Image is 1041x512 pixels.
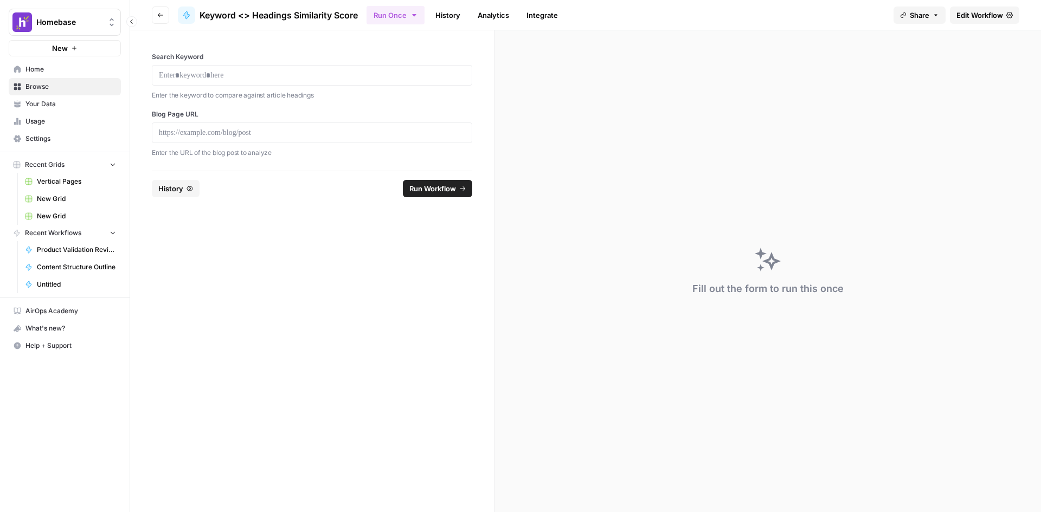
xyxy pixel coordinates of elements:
button: Share [894,7,946,24]
span: Browse [25,82,116,92]
a: Keyword <> Headings Similarity Score [178,7,358,24]
a: Vertical Pages [20,173,121,190]
button: Help + Support [9,337,121,354]
span: Share [910,10,929,21]
button: What's new? [9,320,121,337]
span: Untitled [37,280,116,289]
a: Content Structure Outline [20,258,121,276]
button: Run Workflow [403,180,472,197]
span: Edit Workflow [956,10,1003,21]
span: Run Workflow [409,183,456,194]
span: Recent Grids [25,160,65,170]
a: AirOps Academy [9,302,121,320]
span: New Grid [37,194,116,204]
a: Edit Workflow [950,7,1019,24]
p: Enter the URL of the blog post to analyze [152,147,472,158]
label: Search Keyword [152,52,472,62]
div: What's new? [9,320,120,336]
p: Enter the keyword to compare against article headings [152,90,472,101]
span: Settings [25,134,116,144]
span: New [52,43,68,54]
a: Browse [9,78,121,95]
span: New Grid [37,211,116,221]
a: History [429,7,467,24]
button: Workspace: Homebase [9,9,121,36]
a: Analytics [471,7,516,24]
button: Recent Grids [9,157,121,173]
a: New Grid [20,190,121,208]
button: New [9,40,121,56]
a: Settings [9,130,121,147]
span: Recent Workflows [25,228,81,238]
a: Untitled [20,276,121,293]
a: Integrate [520,7,564,24]
span: Usage [25,116,116,126]
button: Recent Workflows [9,225,121,241]
a: Usage [9,113,121,130]
a: Your Data [9,95,121,113]
span: Home [25,64,116,74]
button: History [152,180,200,197]
span: AirOps Academy [25,306,116,316]
span: Product Validation Revision [37,245,116,255]
span: Content Structure Outline [37,262,116,272]
label: Blog Page URL [152,109,472,119]
a: New Grid [20,208,121,225]
button: Run Once [367,6,425,24]
a: Product Validation Revision [20,241,121,258]
span: Help + Support [25,341,116,351]
div: Fill out the form to run this once [692,281,844,296]
span: History [158,183,183,194]
span: Vertical Pages [37,177,116,186]
img: Homebase Logo [12,12,32,32]
span: Keyword <> Headings Similarity Score [200,9,358,22]
a: Home [9,61,121,78]
span: Homebase [36,17,102,28]
span: Your Data [25,99,116,109]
